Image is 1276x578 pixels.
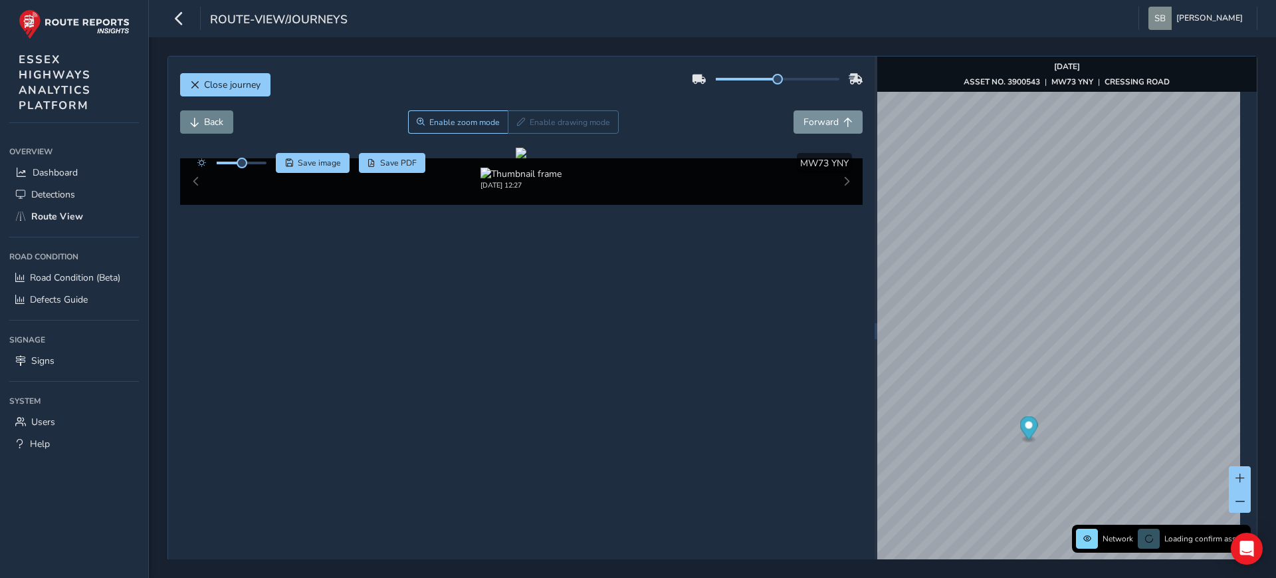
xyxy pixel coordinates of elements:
[1176,7,1243,30] span: [PERSON_NAME]
[429,117,500,128] span: Enable zoom mode
[9,162,139,184] a: Dashboard
[800,157,849,170] span: MW73 YNY
[1103,533,1133,544] span: Network
[1164,533,1247,544] span: Loading confirm assets
[803,116,839,128] span: Forward
[204,78,261,91] span: Close journey
[30,271,120,284] span: Road Condition (Beta)
[31,210,83,223] span: Route View
[359,153,426,173] button: PDF
[9,391,139,411] div: System
[298,158,341,168] span: Save image
[9,411,139,433] a: Users
[408,110,508,134] button: Zoom
[9,267,139,289] a: Road Condition (Beta)
[180,73,270,96] button: Close journey
[204,116,223,128] span: Back
[31,188,75,201] span: Detections
[1051,76,1093,87] strong: MW73 YNY
[19,52,91,113] span: ESSEX HIGHWAYS ANALYTICS PLATFORM
[210,11,348,30] span: route-view/journeys
[1148,7,1172,30] img: diamond-layout
[1019,416,1037,444] div: Map marker
[276,153,350,173] button: Save
[9,433,139,455] a: Help
[31,355,54,367] span: Signs
[9,350,139,372] a: Signs
[9,330,139,350] div: Signage
[30,438,50,450] span: Help
[180,110,233,134] button: Back
[964,76,1040,87] strong: ASSET NO. 3900543
[964,76,1170,87] div: | |
[1105,76,1170,87] strong: CRESSING ROAD
[31,416,55,428] span: Users
[9,184,139,206] a: Detections
[480,180,562,190] div: [DATE] 12:27
[33,166,78,179] span: Dashboard
[380,158,417,168] span: Save PDF
[9,247,139,267] div: Road Condition
[1148,7,1247,30] button: [PERSON_NAME]
[9,142,139,162] div: Overview
[9,289,139,311] a: Defects Guide
[1231,533,1263,565] div: Open Intercom Messenger
[30,293,88,306] span: Defects Guide
[794,110,863,134] button: Forward
[9,206,139,227] a: Route View
[1054,61,1080,72] strong: [DATE]
[19,9,130,39] img: rr logo
[480,168,562,180] img: Thumbnail frame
